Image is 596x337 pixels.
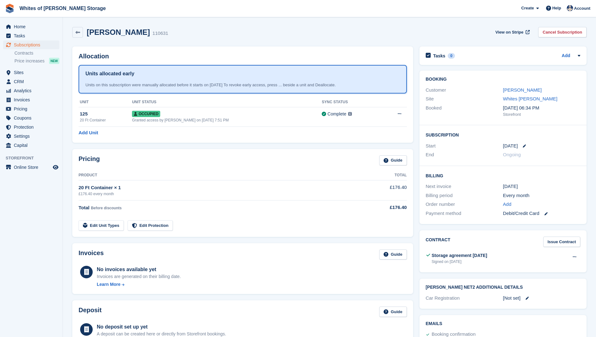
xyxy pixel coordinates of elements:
a: Whites [PERSON_NAME] [503,96,557,101]
div: 125 [80,110,132,118]
h2: Pricing [79,155,100,166]
a: [PERSON_NAME] [503,87,542,93]
div: Next invoice [426,183,503,190]
div: Storefront [503,111,580,118]
th: Product [79,170,357,180]
span: Home [14,22,52,31]
a: menu [3,163,59,172]
a: Edit Unit Types [79,220,124,231]
a: menu [3,77,59,86]
h2: Contract [426,237,451,247]
a: Add [503,201,511,208]
img: Wendy [567,5,573,11]
div: Billing period [426,192,503,199]
div: Site [426,95,503,103]
div: No deposit set up yet [97,323,226,331]
a: Add [562,52,570,60]
div: 20 Ft Container [80,117,132,123]
a: Add Unit [79,129,98,136]
a: menu [3,31,59,40]
th: Unit [79,97,132,107]
span: Analytics [14,86,52,95]
div: [Not set] [503,295,580,302]
div: Complete [327,111,346,117]
h2: Booking [426,77,580,82]
div: Car Registration [426,295,503,302]
a: Whites of [PERSON_NAME] Storage [17,3,108,13]
div: Booked [426,104,503,118]
div: Customer [426,87,503,94]
td: £176.40 [357,180,407,200]
h2: Billing [426,172,580,179]
span: View on Stripe [495,29,523,35]
div: Debit/Credit Card [503,210,580,217]
a: menu [3,114,59,122]
a: Cancel Subscription [538,27,587,37]
div: Invoices are generated on their billing date. [97,273,181,280]
span: Create [521,5,534,11]
a: menu [3,68,59,77]
div: No invoices available yet [97,266,181,273]
h1: Units allocated early [85,70,134,78]
h2: Emails [426,321,580,326]
div: £176.40 every month [79,191,357,197]
th: Sync Status [322,97,381,107]
span: Subscriptions [14,40,52,49]
span: Price increases [14,58,45,64]
div: Payment method [426,210,503,217]
h2: Subscription [426,131,580,138]
div: Start [426,142,503,150]
h2: Tasks [433,53,446,59]
h2: Allocation [79,53,407,60]
span: Pricing [14,104,52,113]
span: Total [79,205,90,210]
span: Ongoing [503,152,521,157]
h2: Invoices [79,249,104,260]
div: Signed on [DATE] [432,259,487,265]
span: Occupied [132,111,160,117]
span: CRM [14,77,52,86]
span: Sites [14,68,52,77]
a: Guide [379,249,407,260]
div: [DATE] 06:34 PM [503,104,580,112]
h2: [PERSON_NAME] [87,28,150,36]
div: Granted access by [PERSON_NAME] on [DATE] 7:51 PM [132,117,322,123]
div: Storage agreement [DATE] [432,252,487,259]
a: menu [3,123,59,131]
div: 0 [448,53,455,59]
a: menu [3,104,59,113]
span: Storefront [6,155,63,161]
img: stora-icon-8386f47178a22dfd0bd8f6a31ec36ba5ce8667c1dd55bd0f319d3a0aa187defe.svg [5,4,14,13]
span: Protection [14,123,52,131]
a: menu [3,40,59,49]
span: Help [552,5,561,11]
a: Edit Protection [128,220,173,231]
span: Capital [14,141,52,150]
a: Contracts [14,50,59,56]
a: Guide [379,155,407,166]
div: Units on this subscription were manually allocated before it starts on [DATE] To revoke early acc... [85,82,400,88]
div: 110631 [152,30,168,37]
a: Price increases NEW [14,57,59,64]
div: [DATE] [503,183,580,190]
a: Guide [379,307,407,317]
div: 20 Ft Container × 1 [79,184,357,191]
div: Learn More [97,281,120,288]
span: Invoices [14,95,52,104]
a: Issue Contract [543,237,580,247]
div: Every month [503,192,580,199]
img: icon-info-grey-7440780725fd019a000dd9b08b2336e03edf1995a4989e88bcd33f0948082b44.svg [348,112,352,116]
a: Learn More [97,281,181,288]
span: Coupons [14,114,52,122]
h2: [PERSON_NAME] Net2 Additional Details [426,285,580,290]
time: 2025-10-01 00:00:00 UTC [503,142,518,150]
a: menu [3,132,59,141]
div: NEW [49,58,59,64]
a: View on Stripe [493,27,531,37]
a: menu [3,86,59,95]
h2: Deposit [79,307,101,317]
th: Total [357,170,407,180]
span: Tasks [14,31,52,40]
a: menu [3,95,59,104]
span: Account [574,5,590,12]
